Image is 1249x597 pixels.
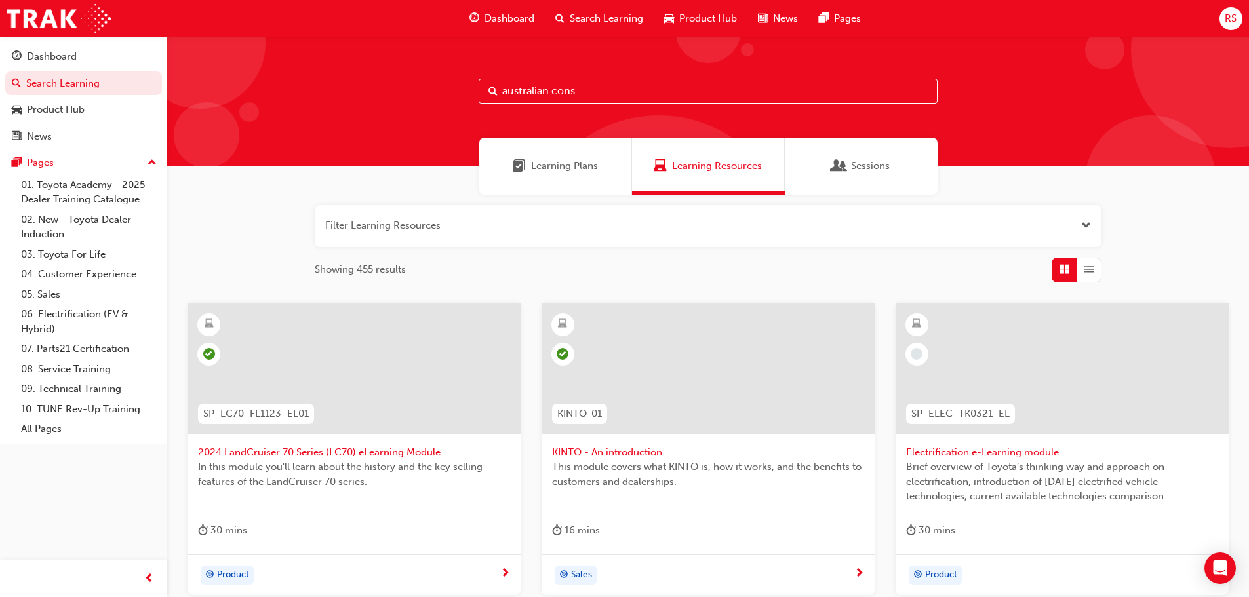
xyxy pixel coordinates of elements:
[5,45,162,69] a: Dashboard
[16,399,162,419] a: 10. TUNE Rev-Up Training
[198,522,208,539] span: duration-icon
[12,51,22,63] span: guage-icon
[1204,552,1236,584] div: Open Intercom Messenger
[559,567,568,584] span: target-icon
[851,159,890,174] span: Sessions
[1219,7,1242,30] button: RS
[16,304,162,339] a: 06. Electrification (EV & Hybrid)
[16,284,162,305] a: 05. Sales
[5,71,162,96] a: Search Learning
[911,348,922,360] span: learningRecordVerb_NONE-icon
[925,568,957,583] span: Product
[500,568,510,580] span: next-icon
[654,5,747,32] a: car-iconProduct Hub
[679,11,737,26] span: Product Hub
[16,359,162,379] a: 08. Service Training
[12,104,22,116] span: car-icon
[552,459,864,489] span: This module covers what KINTO is, how it works, and the benefits to customers and dealerships.
[5,98,162,122] a: Product Hub
[217,568,249,583] span: Product
[27,49,77,64] div: Dashboard
[545,5,654,32] a: search-iconSearch Learning
[906,522,916,539] span: duration-icon
[906,459,1218,504] span: Brief overview of Toyota’s thinking way and approach on electrification, introduction of [DATE] e...
[479,138,632,195] a: Learning PlansLearning Plans
[785,138,938,195] a: SessionsSessions
[16,419,162,439] a: All Pages
[834,11,861,26] span: Pages
[906,445,1218,460] span: Electrification e-Learning module
[205,567,214,584] span: target-icon
[896,303,1229,596] a: SP_ELEC_TK0321_ELElectrification e-Learning moduleBrief overview of Toyota’s thinking way and app...
[552,522,562,539] span: duration-icon
[513,159,526,174] span: Learning Plans
[557,348,568,360] span: learningRecordVerb_PASS-icon
[808,5,871,32] a: pages-iconPages
[5,125,162,149] a: News
[773,11,798,26] span: News
[198,459,510,489] span: In this module you'll learn about the history and the key selling features of the LandCruiser 70 ...
[16,379,162,399] a: 09. Technical Training
[1084,262,1094,277] span: List
[664,10,674,27] span: car-icon
[819,10,829,27] span: pages-icon
[27,102,85,117] div: Product Hub
[205,316,214,333] span: learningResourceType_ELEARNING-icon
[552,445,864,460] span: KINTO - An introduction
[5,151,162,175] button: Pages
[16,264,162,284] a: 04. Customer Experience
[654,159,667,174] span: Learning Resources
[12,131,22,143] span: news-icon
[198,522,247,539] div: 30 mins
[531,159,598,174] span: Learning Plans
[459,5,545,32] a: guage-iconDashboard
[570,11,643,26] span: Search Learning
[672,159,762,174] span: Learning Resources
[558,316,567,333] span: learningResourceType_ELEARNING-icon
[7,4,111,33] img: Trak
[5,42,162,151] button: DashboardSearch LearningProduct HubNews
[632,138,785,195] a: Learning ResourcesLearning Resources
[203,348,215,360] span: learningRecordVerb_PASS-icon
[912,316,921,333] span: learningResourceType_ELEARNING-icon
[1060,262,1069,277] span: Grid
[833,159,846,174] span: Sessions
[479,79,938,104] input: Search...
[198,445,510,460] span: 2024 LandCruiser 70 Series (LC70) eLearning Module
[1081,218,1091,233] button: Open the filter
[16,175,162,210] a: 01. Toyota Academy - 2025 Dealer Training Catalogue
[16,244,162,265] a: 03. Toyota For Life
[557,406,602,421] span: KINTO-01
[12,78,21,90] span: search-icon
[1225,11,1237,26] span: RS
[144,571,154,587] span: prev-icon
[906,522,955,539] div: 30 mins
[12,157,22,169] span: pages-icon
[571,568,592,583] span: Sales
[485,11,534,26] span: Dashboard
[148,155,157,172] span: up-icon
[203,406,309,421] span: SP_LC70_FL1123_EL01
[488,84,498,99] span: Search
[913,567,922,584] span: target-icon
[27,129,52,144] div: News
[552,522,600,539] div: 16 mins
[16,339,162,359] a: 07. Parts21 Certification
[747,5,808,32] a: news-iconNews
[188,303,521,596] a: SP_LC70_FL1123_EL012024 LandCruiser 70 Series (LC70) eLearning ModuleIn this module you'll learn ...
[758,10,768,27] span: news-icon
[27,155,54,170] div: Pages
[911,406,1010,421] span: SP_ELEC_TK0321_EL
[555,10,565,27] span: search-icon
[16,210,162,244] a: 02. New - Toyota Dealer Induction
[542,303,875,596] a: KINTO-01KINTO - An introductionThis module covers what KINTO is, how it works, and the benefits t...
[469,10,479,27] span: guage-icon
[315,262,406,277] span: Showing 455 results
[854,568,864,580] span: next-icon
